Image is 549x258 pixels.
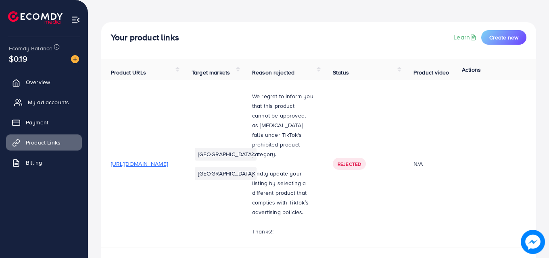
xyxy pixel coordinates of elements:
[333,68,349,76] span: Status
[71,55,79,63] img: image
[521,230,545,254] img: image
[195,167,257,180] li: [GEOGRAPHIC_DATA]
[481,30,526,45] button: Create new
[26,159,42,167] span: Billing
[252,68,294,76] span: Reason rejected
[26,138,61,147] span: Product Links
[6,134,82,151] a: Product Links
[28,98,69,106] span: My ad accounts
[111,160,168,168] span: [URL][DOMAIN_NAME]
[26,78,50,86] span: Overview
[9,44,52,52] span: Ecomdy Balance
[9,53,27,64] span: $0.19
[6,155,82,171] a: Billing
[338,161,361,167] span: Rejected
[489,33,518,41] span: Create new
[6,74,82,90] a: Overview
[192,68,230,76] span: Target markets
[413,160,470,168] div: N/A
[111,68,146,76] span: Product URLs
[111,33,179,43] h4: Your product links
[252,169,313,217] p: Kindly update your listing by selecting a different product that complies with TikTok’s advertisi...
[462,66,481,74] span: Actions
[252,91,313,159] p: We regret to inform you that this product cannot be approved, as [MEDICAL_DATA] falls under TikTo...
[26,118,48,126] span: Payment
[6,94,82,110] a: My ad accounts
[6,114,82,130] a: Payment
[8,11,63,24] img: logo
[413,68,449,76] span: Product video
[453,33,478,42] a: Learn
[195,148,257,161] li: [GEOGRAPHIC_DATA]
[252,227,313,236] p: Thanks!!
[71,15,80,25] img: menu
